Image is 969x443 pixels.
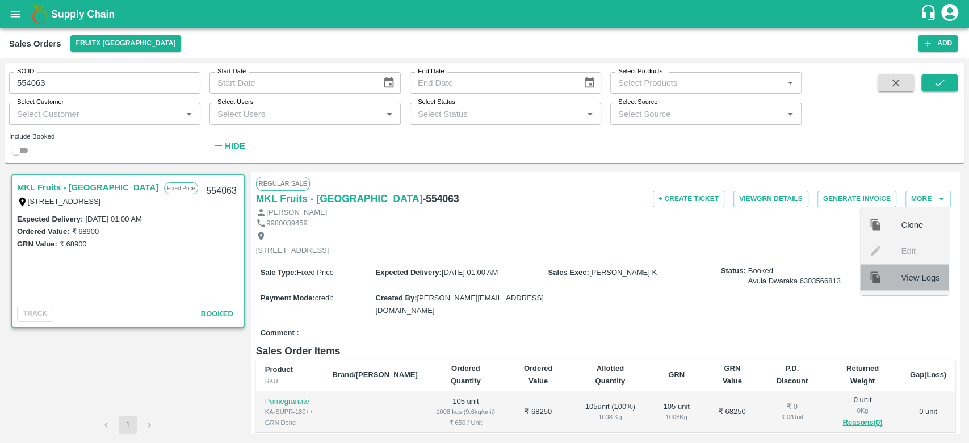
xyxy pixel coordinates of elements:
label: Comment : [261,328,299,338]
button: Open [182,107,196,122]
button: Choose date [378,72,400,94]
b: Brand/[PERSON_NAME] [333,370,418,379]
button: + Create Ticket [653,191,724,207]
input: Select Products [614,76,779,90]
b: Gap(Loss) [910,370,946,379]
div: 1008 Kg [657,412,695,422]
b: Product [265,365,293,374]
div: 0 unit [833,395,891,429]
div: SKU [265,376,314,386]
label: Created By : [375,294,417,302]
label: Expected Delivery : [17,215,83,223]
div: Sales Orders [9,36,61,51]
span: View Logs [901,271,939,283]
button: Open [783,107,798,122]
div: Avula Dwaraka 6303566813 [748,276,841,287]
input: Select Source [614,106,779,121]
button: Generate Invoice [817,191,896,207]
span: Clone [901,218,939,231]
label: GRN Value: [17,240,57,248]
div: View Logs [860,264,949,290]
button: Add [918,35,958,52]
label: [STREET_ADDRESS] [28,197,101,206]
p: 9980039459 [266,218,307,229]
div: ₹ 0 / Unit [769,412,815,422]
button: Open [582,107,597,122]
b: Supply Chain [51,9,115,20]
div: 1008 Kg [581,412,640,422]
img: logo [28,3,51,26]
div: GRN Done [265,417,314,428]
p: [STREET_ADDRESS] [256,245,329,256]
span: credit [315,294,333,302]
input: Select Status [413,106,579,121]
button: page 1 [119,416,137,434]
input: End Date [410,72,574,94]
span: Booked [748,266,841,287]
label: Start Date [217,67,246,76]
div: ₹ 0 [769,402,815,412]
a: MKL Fruits - [GEOGRAPHIC_DATA] [17,180,158,195]
div: ₹ 650 / Unit [436,417,496,428]
label: Payment Mode : [261,294,315,302]
span: Regular Sale [256,177,310,190]
span: [DATE] 01:00 AM [442,268,498,277]
input: Select Users [213,106,379,121]
button: Open [783,76,798,90]
a: MKL Fruits - [GEOGRAPHIC_DATA] [256,191,423,207]
a: Supply Chain [51,6,920,22]
label: SO ID [17,67,34,76]
h6: - 554063 [422,191,459,207]
span: Booked [201,310,233,318]
button: ViewGRN Details [733,191,808,207]
div: customer-support [920,4,939,24]
span: [PERSON_NAME][EMAIL_ADDRESS][DOMAIN_NAME] [375,294,543,315]
b: P.D. Discount [776,364,808,385]
label: Select Status [418,98,455,107]
div: KA-SUPR-180++ [265,407,314,417]
label: End Date [418,67,444,76]
label: Select Products [618,67,662,76]
div: 1008 kgs (9.6kg/unit) [436,407,496,417]
div: Clone [860,211,949,237]
input: Enter SO ID [9,72,200,94]
td: 105 unit [427,391,505,433]
label: ₹ 68900 [72,227,99,236]
button: Reasons(0) [833,416,891,429]
button: Choose date [578,72,600,94]
div: 105 unit ( 100 %) [581,402,640,423]
label: Sales Exec : [548,268,589,277]
div: 105 unit [657,402,695,423]
b: GRN [668,370,685,379]
label: ₹ 68900 [60,240,87,248]
b: Allotted Quantity [595,364,625,385]
span: Fixed Price [297,268,334,277]
label: Ordered Value: [17,227,69,236]
label: Select Customer [17,98,64,107]
b: GRN Value [723,364,742,385]
label: Status: [721,266,746,277]
div: 0 Kg [833,406,891,416]
td: ₹ 68250 [704,391,760,433]
label: Select Users [217,98,253,107]
td: ₹ 68250 [505,391,572,433]
p: [PERSON_NAME] [266,207,327,218]
b: Returned Weight [846,364,879,385]
p: Pomegranate [265,396,314,407]
label: [DATE] 01:00 AM [85,215,141,223]
input: Select Customer [12,106,178,121]
strong: Hide [225,141,245,151]
span: [PERSON_NAME] K [589,268,657,277]
b: Ordered Value [524,364,553,385]
button: Open [382,107,397,122]
div: account of current user [939,2,960,26]
h6: Sales Order Items [256,343,955,359]
div: Include Booked [9,131,200,141]
label: Sale Type : [261,268,297,277]
button: More [905,191,951,207]
button: open drawer [2,1,28,27]
div: 554063 [199,178,243,204]
b: Ordered Quantity [451,364,481,385]
button: Hide [209,136,248,156]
